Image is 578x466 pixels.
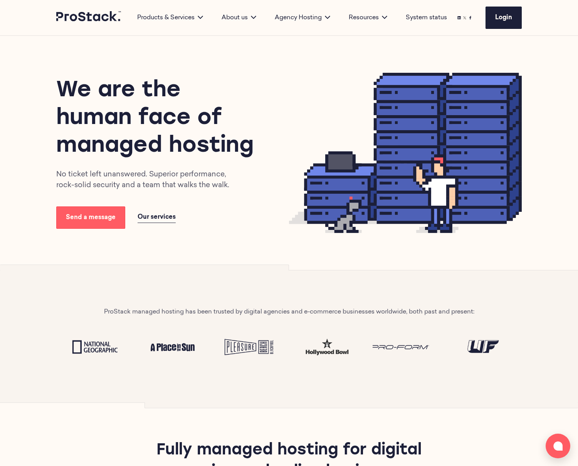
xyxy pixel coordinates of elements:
[406,13,447,22] a: System status
[56,77,261,160] h1: We are the human face of managed hosting
[450,335,516,359] img: UF Logo
[295,336,360,359] img: test-hw.png
[56,206,125,229] a: Send a message
[546,434,570,458] button: Open chat window
[373,335,438,359] img: Proform Logo
[218,335,283,359] img: Pleasure Beach Logo
[138,212,176,223] a: Our services
[495,15,512,21] span: Login
[62,335,128,359] img: National Geographic Logo
[104,307,474,317] p: ProStack managed hosting has been trusted by digital agencies and e-commerce businesses worldwide...
[138,214,176,220] span: Our services
[265,13,339,22] div: Agency Hosting
[56,11,122,24] a: Prostack logo
[339,13,397,22] div: Resources
[66,215,116,221] span: Send a message
[128,13,212,22] div: Products & Services
[56,169,241,191] p: No ticket left unanswered. Superior performance, rock-solid security and a team that walks the walk.
[486,7,522,29] a: Login
[212,13,265,22] div: About us
[140,335,205,359] img: A place in the sun Logo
